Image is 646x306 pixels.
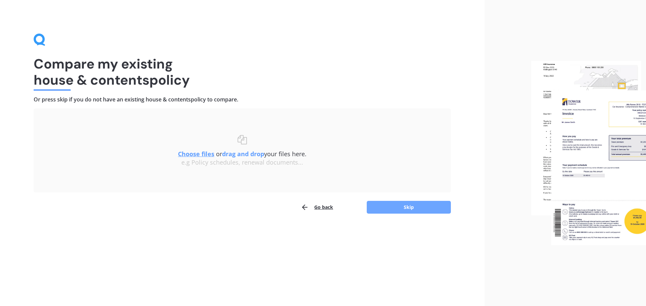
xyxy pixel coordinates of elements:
[178,150,307,158] span: or your files here.
[367,201,451,214] button: Skip
[34,96,451,103] h4: Or press skip if you do not have an existing house & contents policy to compare.
[301,201,333,214] button: Go back
[47,159,437,166] div: e.g Policy schedules, renewal documents...
[34,56,451,88] h1: Compare my existing house & contents policy
[222,150,264,158] b: drag and drop
[178,150,214,158] u: Choose files
[531,61,646,246] img: files.webp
